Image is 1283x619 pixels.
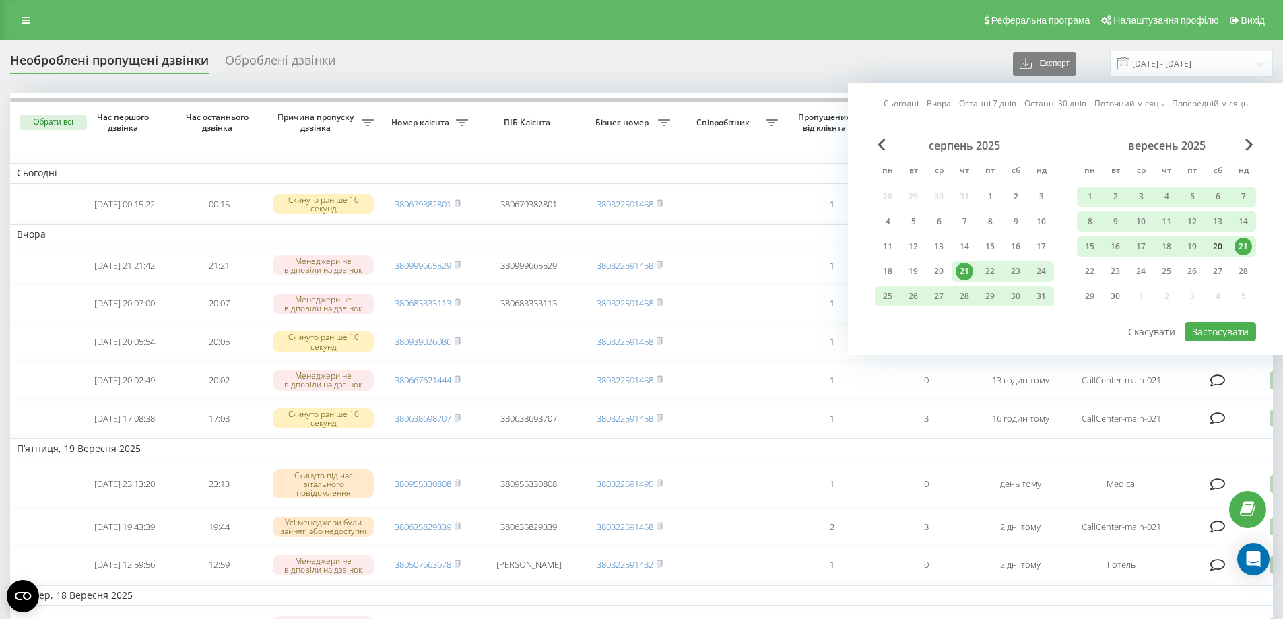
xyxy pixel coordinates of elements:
[20,115,87,130] button: Обрати всі
[930,213,948,230] div: 6
[77,286,172,321] td: [DATE] 20:07:00
[1081,188,1098,205] div: 1
[1103,211,1128,232] div: вт 9 вер 2025 р.
[903,162,923,182] abbr: вівторок
[959,97,1016,110] a: Останні 7 днів
[1245,139,1253,151] span: Next Month
[904,213,922,230] div: 5
[395,198,451,210] a: 380679382801
[1158,188,1175,205] div: 4
[879,238,896,255] div: 11
[1032,263,1050,280] div: 24
[956,288,973,305] div: 28
[273,517,374,537] div: Усі менеджери були зайняті або недоступні
[785,187,879,222] td: 1
[879,547,973,583] td: 0
[926,211,952,232] div: ср 6 серп 2025 р.
[1158,238,1175,255] div: 18
[1179,187,1205,207] div: пт 5 вер 2025 р.
[981,288,999,305] div: 29
[273,469,374,499] div: Скинуто під час вітального повідомлення
[1132,213,1150,230] div: 10
[1107,263,1124,280] div: 23
[884,97,919,110] a: Сьогодні
[597,478,653,490] a: 380322591495
[475,509,583,545] td: 380635829339
[1007,188,1024,205] div: 2
[973,462,1067,507] td: день тому
[875,139,1054,152] div: серпень 2025
[1121,322,1183,341] button: Скасувати
[1237,543,1270,575] div: Open Intercom Messenger
[785,401,879,436] td: 1
[1107,238,1124,255] div: 16
[1128,187,1154,207] div: ср 3 вер 2025 р.
[1032,288,1050,305] div: 31
[1077,187,1103,207] div: пн 1 вер 2025 р.
[879,509,973,545] td: 3
[1028,261,1054,282] div: нд 24 серп 2025 р.
[1077,236,1103,257] div: пн 15 вер 2025 р.
[952,211,977,232] div: чт 7 серп 2025 р.
[172,324,266,360] td: 20:05
[1081,288,1098,305] div: 29
[183,112,255,133] span: Час останнього дзвінка
[1183,238,1201,255] div: 19
[475,286,583,321] td: 380683333113
[977,187,1003,207] div: пт 1 серп 2025 р.
[1131,162,1151,182] abbr: середа
[1235,188,1252,205] div: 7
[1077,261,1103,282] div: пн 22 вер 2025 р.
[879,288,896,305] div: 25
[172,509,266,545] td: 19:44
[1077,286,1103,306] div: пн 29 вер 2025 р.
[904,263,922,280] div: 19
[878,139,886,151] span: Previous Month
[1132,238,1150,255] div: 17
[900,211,926,232] div: вт 5 серп 2025 р.
[1067,362,1175,398] td: CallCenter-main-021
[900,261,926,282] div: вт 19 серп 2025 р.
[956,263,973,280] div: 21
[1205,211,1230,232] div: сб 13 вер 2025 р.
[172,286,266,321] td: 20:07
[77,401,172,436] td: [DATE] 17:08:38
[1235,238,1252,255] div: 21
[977,211,1003,232] div: пт 8 серп 2025 р.
[475,547,583,583] td: [PERSON_NAME]
[1107,288,1124,305] div: 30
[1003,187,1028,207] div: сб 2 серп 2025 р.
[172,547,266,583] td: 12:59
[1028,286,1054,306] div: нд 31 серп 2025 р.
[1235,213,1252,230] div: 14
[875,236,900,257] div: пн 11 серп 2025 р.
[785,286,879,321] td: 1
[981,188,999,205] div: 1
[475,187,583,222] td: 380679382801
[930,288,948,305] div: 27
[387,117,456,128] span: Номер клієнта
[395,374,451,386] a: 380667621444
[1182,162,1202,182] abbr: п’ятниця
[1032,188,1050,205] div: 3
[597,198,653,210] a: 380322591458
[1179,211,1205,232] div: пт 12 вер 2025 р.
[1209,263,1226,280] div: 27
[930,238,948,255] div: 13
[10,53,209,74] div: Необроблені пропущені дзвінки
[1080,162,1100,182] abbr: понеділок
[597,297,653,309] a: 380322591458
[981,213,999,230] div: 8
[879,462,973,507] td: 0
[475,248,583,284] td: 380999665529
[1158,213,1175,230] div: 11
[225,53,335,74] div: Оброблені дзвінки
[77,187,172,222] td: [DATE] 00:15:22
[395,297,451,309] a: 380683333113
[1205,261,1230,282] div: сб 27 вер 2025 р.
[1003,286,1028,306] div: сб 30 серп 2025 р.
[1103,236,1128,257] div: вт 16 вер 2025 р.
[1067,462,1175,507] td: Medical
[1241,15,1265,26] span: Вихід
[926,286,952,306] div: ср 27 серп 2025 р.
